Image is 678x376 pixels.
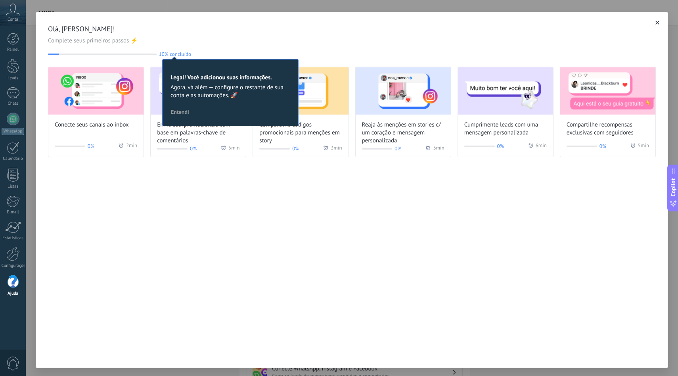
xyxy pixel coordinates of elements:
[2,210,25,215] div: E-mail
[55,121,129,129] span: Conecte seus canais ao inbox
[228,145,239,153] span: 5 min
[433,145,444,153] span: 3 min
[567,121,649,137] span: Compartilhe recompensas exclusivas com seguidores
[331,145,342,153] span: 3 min
[356,67,451,115] img: React to story mentions with a heart and personalized message
[170,84,290,100] span: Agora, vá além — configure o restante de sua conta e as automações. 🚀
[2,47,25,52] div: Painel
[171,109,189,115] span: Entendi
[464,121,547,137] span: Cumprimente leads com uma mensagem personalizada
[48,24,656,34] span: Olá, [PERSON_NAME]!
[2,184,25,189] div: Listas
[253,67,348,115] img: Share promo codes for story mentions
[669,178,677,197] span: Copilot
[2,263,25,269] div: Configurações
[536,142,547,150] span: 6 min
[126,142,137,150] span: 2 min
[48,67,144,115] img: Connect your channels to the inbox
[2,236,25,241] div: Estatísticas
[170,74,290,81] h2: Legal! Você adicionou suas informações.
[638,142,649,150] span: 5 min
[292,145,299,153] span: 0%
[2,101,25,106] div: Chats
[458,67,553,115] img: Greet leads with a custom message (Wizard onboarding modal)
[190,145,197,153] span: 0%
[395,145,401,153] span: 0%
[167,106,193,118] button: Entendi
[259,121,342,145] span: Compartilhe códigos promocionais para menções em story
[151,67,246,115] img: Send promo codes based on keywords in comments (Wizard onboarding modal)
[8,17,18,22] span: Conta
[48,37,656,45] span: Complete seus primeiros passos ⚡
[2,128,24,135] div: WhatsApp
[362,121,444,145] span: Reaja às menções em stories c/ um coração e mensagem personalizada
[497,142,504,150] span: 0%
[2,76,25,81] div: Leads
[599,142,606,150] span: 0%
[2,291,25,296] div: Ajuda
[2,156,25,161] div: Calendário
[157,121,239,145] span: Envie cód. promocionais com base em palavras-chave de comentários
[88,142,94,150] span: 0%
[159,51,191,57] span: 10% concluído
[560,67,655,115] img: Share exclusive rewards with followers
